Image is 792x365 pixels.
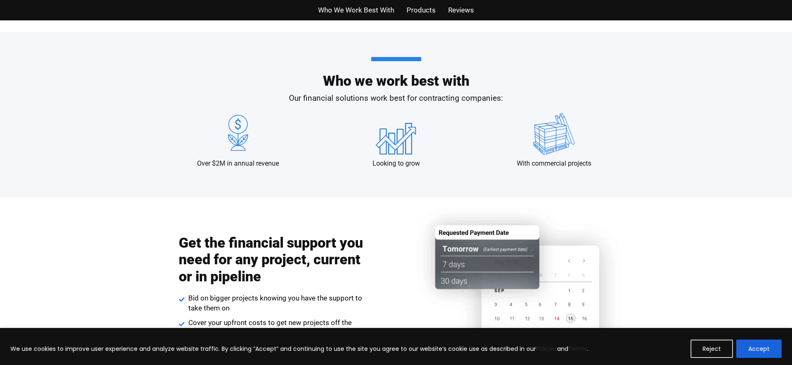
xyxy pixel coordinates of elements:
p: Our financial solutions work best for contracting companies: [159,92,633,104]
span: Bid on bigger projects knowing you have the support to take them on [186,293,366,313]
span: Cover your upfront costs to get new projects off the ground [186,318,366,338]
button: Reject [691,340,733,358]
button: Accept [736,340,782,358]
a: Products [407,4,436,16]
h2: Who we work best with [159,57,633,88]
a: Who We Work Best With [318,4,394,16]
p: Over $2M in annual revenue [197,159,279,168]
p: Looking to grow [373,159,420,168]
h2: Get the financial support you need for any project, current or in pipeline [179,234,366,285]
p: With commercial projects [517,159,591,168]
a: Terms [568,345,587,353]
a: Reviews [448,4,474,16]
p: We use cookies to improve user experience and analyze website traffic. By clicking “Accept” and c... [10,344,588,354]
a: Policies [536,345,557,353]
